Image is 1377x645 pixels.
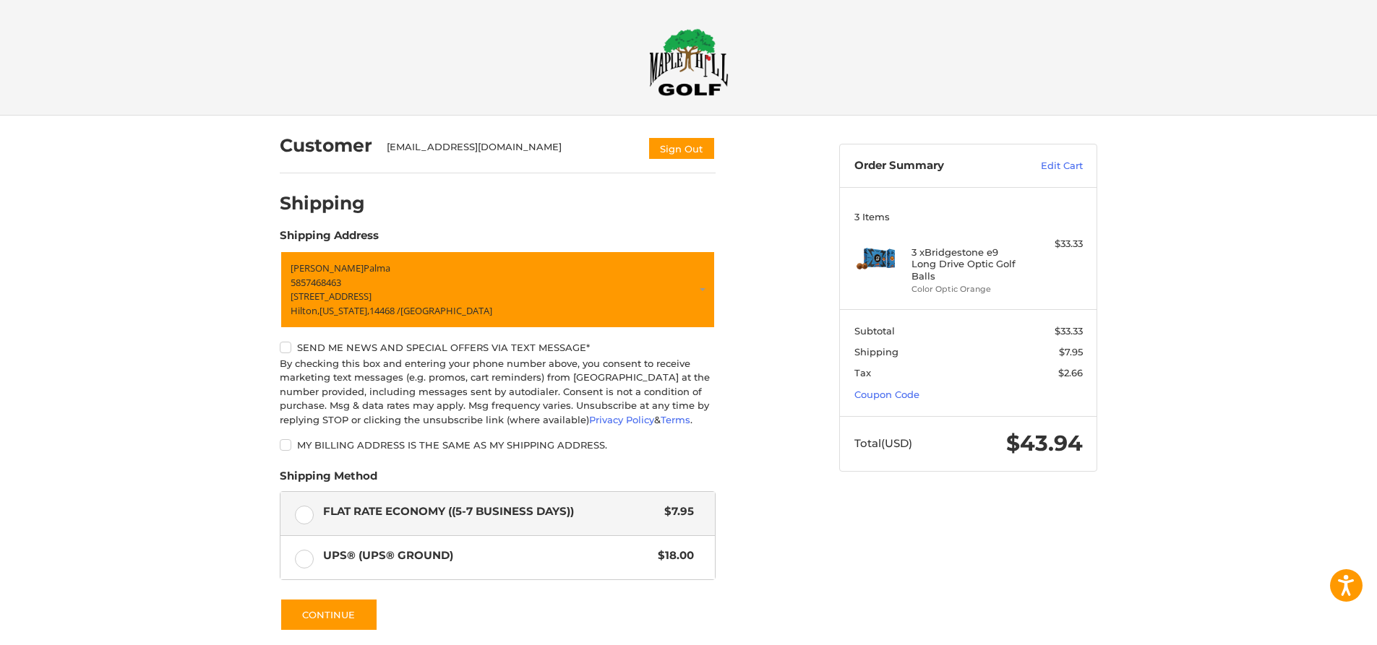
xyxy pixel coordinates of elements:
[319,304,369,317] span: [US_STATE],
[911,283,1022,295] li: Color Optic Orange
[280,439,716,451] label: My billing address is the same as my shipping address.
[280,357,716,428] div: By checking this box and entering your phone number above, you consent to receive marketing text ...
[649,28,729,96] img: Maple Hill Golf
[280,192,365,215] h2: Shipping
[1006,430,1083,456] span: $43.94
[291,276,341,289] span: 5857468463
[661,414,690,425] a: Terms
[854,211,1083,222] h3: 3 Items
[651,547,694,564] span: $18.00
[1055,325,1083,337] span: $33.33
[854,436,912,450] span: Total (USD)
[387,140,634,160] div: [EMAIL_ADDRESS][DOMAIN_NAME]
[291,261,364,274] span: [PERSON_NAME]
[1026,237,1083,251] div: $33.33
[280,598,378,631] button: Continue
[280,342,716,353] label: Send me news and special offers via text message*
[854,346,898,358] span: Shipping
[291,304,319,317] span: Hilton,
[657,503,694,520] span: $7.95
[589,414,654,425] a: Privacy Policy
[280,251,716,329] a: Enter or select a different address
[1010,159,1083,173] a: Edit Cart
[648,137,716,160] button: Sign Out
[1059,346,1083,358] span: $7.95
[854,325,895,337] span: Subtotal
[1058,367,1083,378] span: $2.66
[854,367,871,378] span: Tax
[280,468,377,491] legend: Shipping Method
[323,547,651,564] span: UPS® (UPS® Ground)
[280,134,372,157] h2: Customer
[854,389,919,400] a: Coupon Code
[323,503,658,520] span: Flat Rate Economy ((5-7 Business Days))
[291,290,372,303] span: [STREET_ADDRESS]
[911,246,1022,282] h4: 3 x Bridgestone e9 Long Drive Optic Golf Balls
[400,304,492,317] span: [GEOGRAPHIC_DATA]
[1258,606,1377,645] iframe: Google Customer Reviews
[364,261,390,274] span: Palma
[369,304,400,317] span: 14468 /
[280,228,379,251] legend: Shipping Address
[854,159,1010,173] h3: Order Summary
